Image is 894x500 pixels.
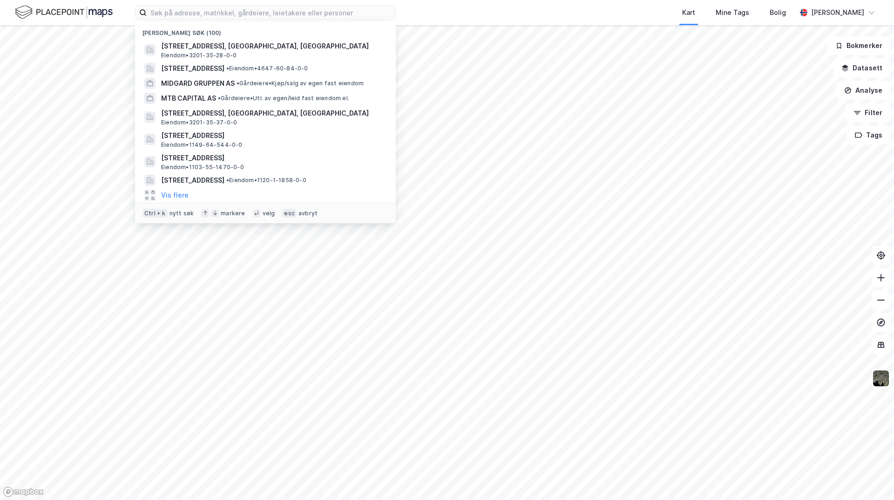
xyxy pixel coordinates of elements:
div: nytt søk [169,210,194,217]
input: Søk på adresse, matrikkel, gårdeiere, leietakere eller personer [147,6,395,20]
img: logo.f888ab2527a4732fd821a326f86c7f29.svg [15,4,113,21]
div: Ctrl + k [142,209,168,218]
div: esc [282,209,297,218]
span: • [226,177,229,184]
span: Eiendom • 3201-35-37-0-0 [161,119,237,126]
div: Bolig [770,7,786,18]
span: Eiendom • 1149-64-544-0-0 [161,141,243,149]
button: Tags [847,126,890,144]
div: Mine Tags [716,7,749,18]
div: markere [221,210,245,217]
button: Vis flere [161,190,189,201]
div: [PERSON_NAME] søk (100) [135,22,396,39]
span: Eiendom • 3201-35-28-0-0 [161,52,237,59]
span: [STREET_ADDRESS] [161,130,385,141]
button: Filter [846,103,890,122]
button: Bokmerker [827,36,890,55]
img: 9k= [872,370,890,387]
span: Eiendom • 4647-60-84-0-0 [226,65,308,72]
div: avbryt [298,210,318,217]
span: [STREET_ADDRESS] [161,63,224,74]
span: • [226,65,229,72]
a: Mapbox homepage [3,486,44,497]
iframe: Chat Widget [847,455,894,500]
span: Gårdeiere • Kjøp/salg av egen fast eiendom [237,80,364,87]
span: MTB CAPITAL AS [161,93,216,104]
span: Gårdeiere • Utl. av egen/leid fast eiendom el. [218,95,349,102]
div: [PERSON_NAME] [811,7,864,18]
span: [STREET_ADDRESS] [161,152,385,164]
span: [STREET_ADDRESS] [161,175,224,186]
span: MIDGARD GRUPPEN AS [161,78,235,89]
div: Kart [682,7,695,18]
span: Eiendom • 1103-55-1470-0-0 [161,164,244,171]
span: [STREET_ADDRESS], [GEOGRAPHIC_DATA], [GEOGRAPHIC_DATA] [161,108,385,119]
button: Analyse [836,81,890,100]
span: • [237,80,239,87]
span: [STREET_ADDRESS], [GEOGRAPHIC_DATA], [GEOGRAPHIC_DATA] [161,41,385,52]
div: velg [263,210,275,217]
span: Eiendom • 1120-1-1858-0-0 [226,177,306,184]
span: • [218,95,221,102]
button: Datasett [833,59,890,77]
div: Kontrollprogram for chat [847,455,894,500]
